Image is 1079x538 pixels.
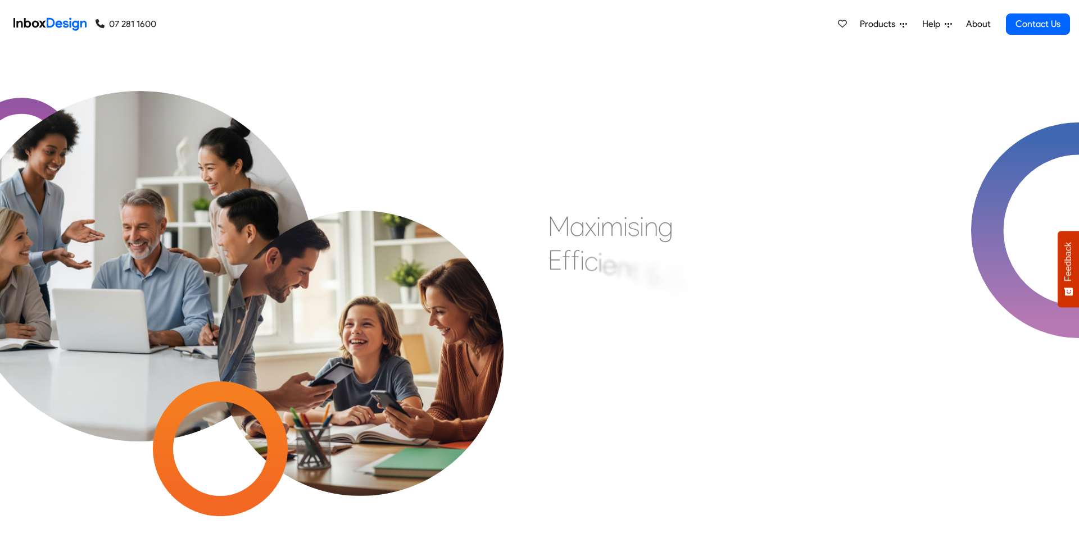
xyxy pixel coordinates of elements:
div: E [548,243,562,277]
div: i [623,209,628,243]
span: Feedback [1063,242,1073,281]
span: Help [922,17,945,31]
img: parents_with_child.png [182,139,539,496]
div: c [584,244,598,277]
div: f [562,243,571,277]
div: e [602,248,616,281]
div: s [628,209,640,243]
div: t [631,254,639,288]
div: g [658,209,673,243]
a: Products [855,13,912,35]
div: g [696,275,711,308]
a: Contact Us [1006,13,1070,35]
div: Maximising Efficient & Engagement, Connecting Schools, Families, and Students. [548,209,820,378]
div: i [596,209,601,243]
button: Feedback - Show survey [1058,231,1079,307]
div: & [646,258,661,291]
a: Help [918,13,956,35]
div: M [548,209,570,243]
div: n [616,250,631,284]
div: f [571,243,580,277]
div: a [570,209,585,243]
div: m [601,209,623,243]
div: n [682,268,696,302]
div: i [640,209,644,243]
div: E [668,263,682,297]
div: i [580,243,584,277]
div: x [585,209,596,243]
span: Products [860,17,900,31]
a: About [963,13,994,35]
a: 07 281 1600 [96,17,156,31]
div: n [644,209,658,243]
div: i [598,245,602,279]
